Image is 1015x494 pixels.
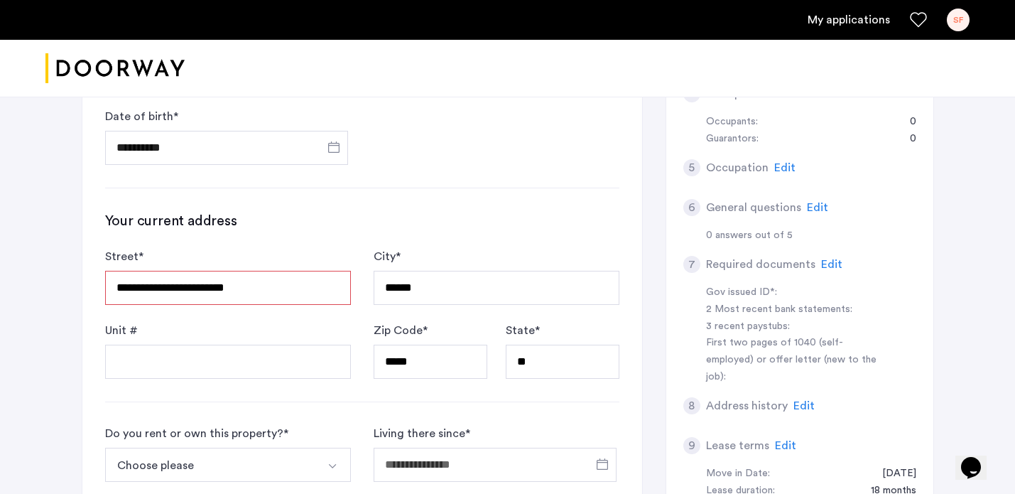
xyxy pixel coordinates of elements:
[896,114,916,131] div: 0
[706,114,758,131] div: Occupants:
[774,162,796,173] span: Edit
[706,466,770,483] div: Move in Date:
[105,448,317,482] button: Select option
[896,131,916,148] div: 0
[775,440,796,451] span: Edit
[594,456,611,473] button: Open calendar
[105,108,178,125] label: Date of birth *
[955,437,1001,480] iframe: chat widget
[105,322,138,339] label: Unit #
[45,42,185,95] a: Cazamio logo
[683,397,700,414] div: 8
[374,248,401,265] label: City *
[105,248,143,265] label: Street *
[105,425,288,442] div: Do you rent or own this property? *
[374,425,470,442] label: Living there since *
[706,397,788,414] h5: Address history
[841,88,862,100] span: Edit
[706,284,885,301] div: Gov issued ID*:
[706,301,885,318] div: 2 Most recent bank statements:
[506,322,540,339] label: State *
[325,139,342,156] button: Open calendar
[706,131,759,148] div: Guarantors:
[317,448,351,482] button: Select option
[706,159,769,176] h5: Occupation
[706,199,801,216] h5: General questions
[706,318,885,335] div: 3 recent paystubs:
[683,256,700,273] div: 7
[706,335,885,386] div: First two pages of 1040 (self-employed) or offer letter (new to the job):
[706,437,769,454] h5: Lease terms
[706,256,815,273] h5: Required documents
[947,9,970,31] div: SF
[808,11,890,28] a: My application
[327,461,338,472] img: arrow
[821,259,842,270] span: Edit
[105,211,619,231] h3: Your current address
[683,159,700,176] div: 5
[793,400,815,412] span: Edit
[683,437,700,454] div: 9
[910,11,927,28] a: Favorites
[45,42,185,95] img: logo
[683,199,700,216] div: 6
[807,202,828,213] span: Edit
[374,322,428,339] label: Zip Code *
[706,227,916,245] div: 0 answers out of 5
[868,466,916,483] div: 10/15/2025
